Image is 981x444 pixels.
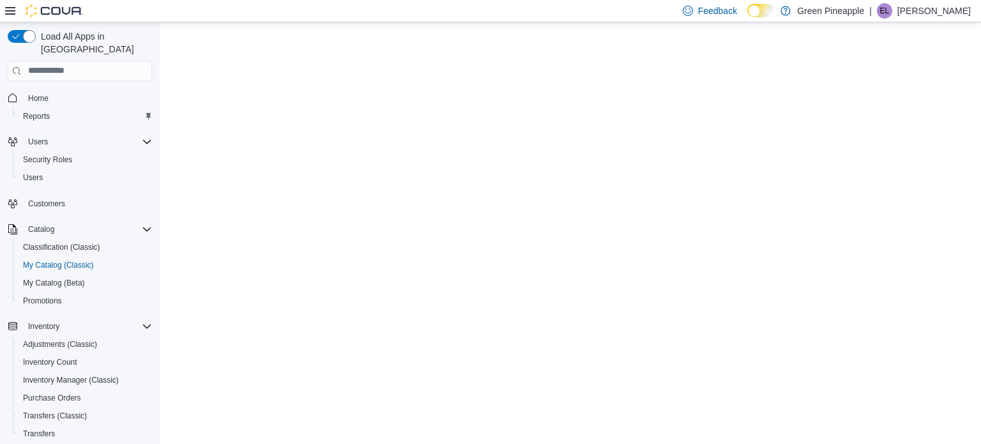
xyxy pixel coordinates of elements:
[28,224,54,234] span: Catalog
[23,196,70,211] a: Customers
[18,408,152,424] span: Transfers (Classic)
[18,293,67,309] a: Promotions
[23,296,62,306] span: Promotions
[23,91,54,106] a: Home
[23,90,152,106] span: Home
[23,319,152,334] span: Inventory
[13,238,157,256] button: Classification (Classic)
[18,170,152,185] span: Users
[747,4,774,17] input: Dark Mode
[28,199,65,209] span: Customers
[18,240,152,255] span: Classification (Classic)
[13,169,157,187] button: Users
[23,319,65,334] button: Inventory
[880,3,890,19] span: EL
[698,4,737,17] span: Feedback
[18,109,152,124] span: Reports
[18,355,152,370] span: Inventory Count
[23,134,152,149] span: Users
[869,3,872,19] p: |
[23,429,55,439] span: Transfers
[26,4,83,17] img: Cova
[18,337,102,352] a: Adjustments (Classic)
[18,152,77,167] a: Security Roles
[3,318,157,335] button: Inventory
[18,240,105,255] a: Classification (Classic)
[23,242,100,252] span: Classification (Classic)
[18,275,90,291] a: My Catalog (Beta)
[18,426,152,441] span: Transfers
[18,408,92,424] a: Transfers (Classic)
[28,93,49,103] span: Home
[23,222,152,237] span: Catalog
[18,257,99,273] a: My Catalog (Classic)
[13,425,157,443] button: Transfers
[23,278,85,288] span: My Catalog (Beta)
[3,133,157,151] button: Users
[23,172,43,183] span: Users
[18,152,152,167] span: Security Roles
[23,195,152,211] span: Customers
[23,375,119,385] span: Inventory Manager (Classic)
[18,390,86,406] a: Purchase Orders
[797,3,864,19] p: Green Pineapple
[18,337,152,352] span: Adjustments (Classic)
[13,107,157,125] button: Reports
[3,220,157,238] button: Catalog
[28,321,59,332] span: Inventory
[13,407,157,425] button: Transfers (Classic)
[3,194,157,213] button: Customers
[18,275,152,291] span: My Catalog (Beta)
[18,257,152,273] span: My Catalog (Classic)
[13,353,157,371] button: Inventory Count
[23,411,87,421] span: Transfers (Classic)
[18,372,152,388] span: Inventory Manager (Classic)
[13,335,157,353] button: Adjustments (Classic)
[13,274,157,292] button: My Catalog (Beta)
[36,30,152,56] span: Load All Apps in [GEOGRAPHIC_DATA]
[23,357,77,367] span: Inventory Count
[28,137,48,147] span: Users
[23,155,72,165] span: Security Roles
[18,390,152,406] span: Purchase Orders
[18,355,82,370] a: Inventory Count
[23,222,59,237] button: Catalog
[13,292,157,310] button: Promotions
[18,109,55,124] a: Reports
[23,134,53,149] button: Users
[23,260,94,270] span: My Catalog (Classic)
[18,372,124,388] a: Inventory Manager (Classic)
[23,111,50,121] span: Reports
[13,151,157,169] button: Security Roles
[18,170,48,185] a: Users
[13,389,157,407] button: Purchase Orders
[18,426,60,441] a: Transfers
[877,3,892,19] div: Eden Lafrentz
[747,17,748,18] span: Dark Mode
[3,89,157,107] button: Home
[23,339,97,349] span: Adjustments (Classic)
[13,371,157,389] button: Inventory Manager (Classic)
[23,393,81,403] span: Purchase Orders
[18,293,152,309] span: Promotions
[13,256,157,274] button: My Catalog (Classic)
[897,3,971,19] p: [PERSON_NAME]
